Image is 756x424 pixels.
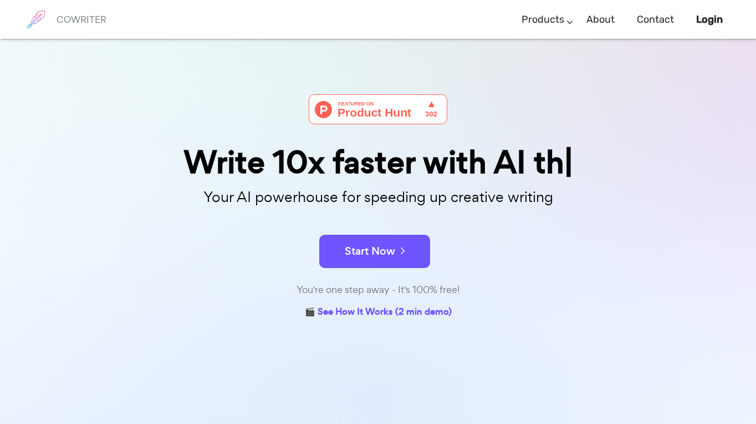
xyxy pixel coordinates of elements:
a: Products [522,3,564,36]
button: Start Now [319,235,430,268]
img: Cowriter - Your AI buddy for speeding up creative writing | Product Hunt [309,94,447,124]
div: Write 10x faster with AI th [101,147,655,178]
div: You're one step away - It's 100% free! [101,282,655,298]
a: Contact [637,3,674,36]
p: Your AI powerhouse for speeding up creative writing [101,185,655,209]
a: About [586,3,615,36]
b: Login [696,13,723,26]
h6: COWRITER [57,14,106,24]
a: 🎬 See How It Works (2 min demo) [305,304,452,321]
img: brand logo [22,6,50,33]
a: Login [696,3,723,36]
